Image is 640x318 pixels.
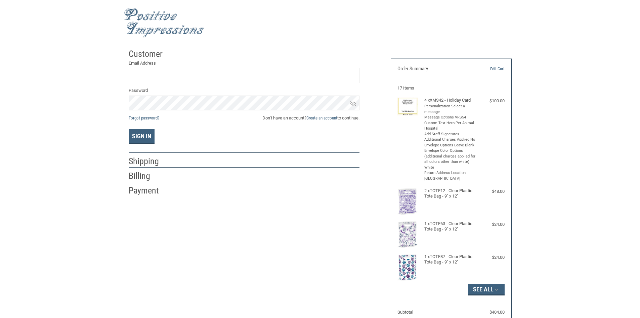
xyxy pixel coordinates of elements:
span: Subtotal [397,310,413,315]
h2: Customer [129,48,168,60]
img: Positive Impressions [124,8,204,38]
li: Personalization Select a message [424,104,476,115]
li: Envelope Color Options (additional charges applied for all colors other than white) White [424,148,476,170]
h2: Billing [129,171,168,182]
h4: 1 x TOTE63 - Clear Plastic Tote Bag - 9" x 12" [424,221,476,232]
label: Password [129,87,359,94]
h2: Payment [129,185,168,196]
a: Forgot password? [129,115,159,120]
h4: 4 x XMS42 - Holiday Card [424,98,476,103]
button: Sign In [129,129,155,144]
li: Message Options VRS54 [424,115,476,120]
button: See All [468,284,505,295]
h3: 17 Items [397,85,505,91]
h4: 2 x TOTE12 - Clear Plastic Tote Bag - 9" x 12" [424,188,476,199]
li: Return Address Location [GEOGRAPHIC_DATA] [424,170,476,181]
h2: Shipping [129,156,168,167]
a: Create an account [306,115,337,120]
li: Envelope Options Leave Blank [424,143,476,148]
h4: 1 x TOTE87 - Clear Plastic Tote Bag - 9" x 12" [424,254,476,265]
div: $24.00 [478,221,505,228]
li: Custom Text Hero Pet Animal Hospital [424,120,476,132]
div: $24.00 [478,254,505,261]
label: Email Address [129,60,359,67]
div: $48.00 [478,188,505,195]
span: $404.00 [489,310,505,315]
a: Edit Cart [470,66,505,72]
li: Add Staff Signatures - Additional Charges Applied No [424,132,476,143]
h3: Order Summary [397,66,470,72]
span: Don’t have an account? to continue. [262,115,359,121]
div: $100.00 [478,98,505,104]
